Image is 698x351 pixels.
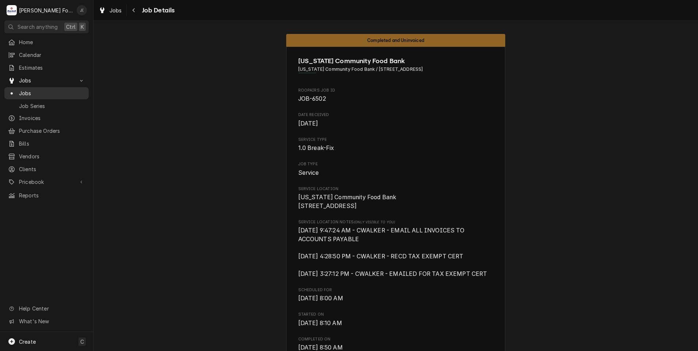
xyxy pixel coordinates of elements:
span: Jobs [19,89,85,97]
div: Client Information [298,56,494,78]
div: Status [286,34,505,47]
a: Go to Pricebook [4,176,89,188]
span: Completed and Uninvoiced [367,38,424,43]
span: Help Center [19,305,84,312]
a: Jobs [96,4,125,16]
a: Bills [4,138,89,150]
a: Invoices [4,112,89,124]
span: [DATE] [298,120,318,127]
a: Purchase Orders [4,125,89,137]
div: [object Object] [298,219,494,278]
div: Service Type [298,137,494,153]
div: M [7,5,17,15]
a: Estimates [4,62,89,74]
span: Clients [19,165,85,173]
span: C [80,338,84,346]
a: Vendors [4,150,89,162]
div: J( [77,5,87,15]
span: Reports [19,192,85,199]
a: Go to Help Center [4,302,89,315]
span: Service Location [298,193,494,210]
div: Jeff Debigare (109)'s Avatar [77,5,87,15]
span: [DATE] 8:00 AM [298,295,343,302]
div: Started On [298,312,494,327]
div: Job Type [298,161,494,177]
span: What's New [19,317,84,325]
a: Clients [4,163,89,175]
span: Service Location [298,186,494,192]
span: Started On [298,312,494,317]
span: JOB-6502 [298,95,326,102]
span: Service Type [298,137,494,143]
span: [DATE] 8:10 AM [298,320,342,327]
span: Job Series [19,102,85,110]
a: Calendar [4,49,89,61]
span: Purchase Orders [19,127,85,135]
span: Completed On [298,336,494,342]
span: Service [298,169,319,176]
a: Reports [4,189,89,201]
a: Go to What's New [4,315,89,327]
span: Date Received [298,119,494,128]
span: Service Type [298,144,494,153]
button: Search anythingCtrlK [4,20,89,33]
span: Service Location Notes [298,219,494,225]
span: Estimates [19,64,85,72]
span: Calendar [19,51,85,59]
a: Go to Jobs [4,74,89,86]
div: Scheduled For [298,287,494,303]
span: Name [298,56,494,66]
span: Scheduled For [298,294,494,303]
span: Jobs [110,7,122,14]
a: Home [4,36,89,48]
span: Pricebook [19,178,74,186]
a: Jobs [4,87,89,99]
button: Navigate back [128,4,140,16]
span: Started On [298,319,494,328]
span: [DATE] 9:47:24 AM - CWALKER - EMAIL ALL INVOICES TO ACCOUNTS PAYABLE [DATE] 4:28:50 PM - CWALKER ... [298,227,487,277]
span: Invoices [19,114,85,122]
span: Job Type [298,169,494,177]
span: K [81,23,84,31]
span: [object Object] [298,226,494,278]
span: Jobs [19,77,74,84]
span: Job Details [140,5,175,15]
span: Bills [19,140,85,147]
span: Home [19,38,85,46]
span: Vendors [19,153,85,160]
div: Roopairs Job ID [298,88,494,103]
span: Date Received [298,112,494,118]
span: Create [19,339,36,345]
span: Roopairs Job ID [298,94,494,103]
div: Marshall Food Equipment Service's Avatar [7,5,17,15]
span: [DATE] 8:50 AM [298,344,343,351]
span: Roopairs Job ID [298,88,494,93]
a: Job Series [4,100,89,112]
span: Job Type [298,161,494,167]
div: Service Location [298,186,494,211]
span: Search anything [18,23,58,31]
span: Scheduled For [298,287,494,293]
span: 1.0 Break-Fix [298,144,334,151]
span: Ctrl [66,23,76,31]
div: [PERSON_NAME] Food Equipment Service [19,7,73,14]
span: [US_STATE] Community Food Bank [STREET_ADDRESS] [298,194,396,209]
span: (Only Visible to You) [354,220,395,224]
div: Date Received [298,112,494,128]
span: Address [298,66,494,73]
